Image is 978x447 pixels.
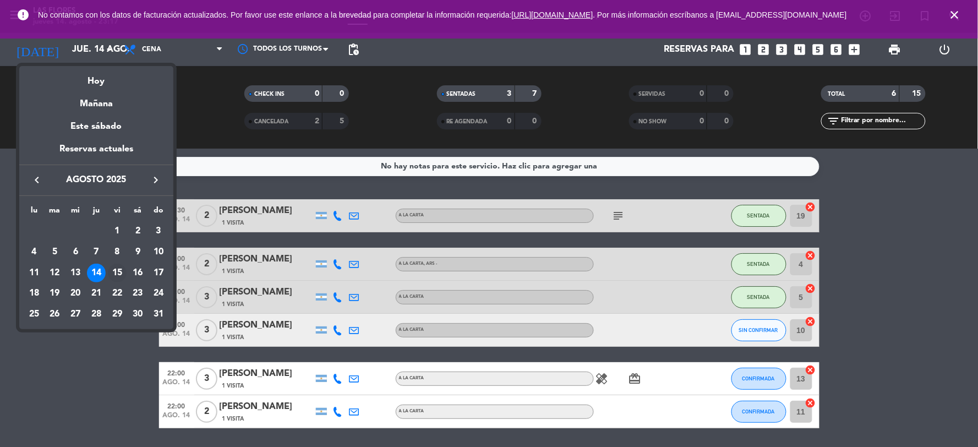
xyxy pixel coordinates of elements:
[65,263,86,284] td: 13 de agosto de 2025
[148,242,169,263] td: 10 de agosto de 2025
[128,242,149,263] td: 9 de agosto de 2025
[45,283,65,304] td: 19 de agosto de 2025
[19,89,173,111] div: Mañana
[27,173,47,187] button: keyboard_arrow_left
[107,221,128,242] td: 1 de agosto de 2025
[86,283,107,304] td: 21 de agosto de 2025
[128,304,149,325] td: 30 de agosto de 2025
[148,263,169,284] td: 17 de agosto de 2025
[148,221,169,242] td: 3 de agosto de 2025
[128,305,147,324] div: 30
[65,204,86,221] th: miércoles
[149,243,168,261] div: 10
[108,284,127,303] div: 22
[107,304,128,325] td: 29 de agosto de 2025
[86,204,107,221] th: jueves
[128,221,149,242] td: 2 de agosto de 2025
[108,243,127,261] div: 8
[66,264,85,282] div: 13
[128,222,147,241] div: 2
[149,173,162,187] i: keyboard_arrow_right
[65,242,86,263] td: 6 de agosto de 2025
[107,242,128,263] td: 8 de agosto de 2025
[128,243,147,261] div: 9
[86,263,107,284] td: 14 de agosto de 2025
[107,204,128,221] th: viernes
[46,243,64,261] div: 5
[24,304,45,325] td: 25 de agosto de 2025
[19,66,173,89] div: Hoy
[128,284,147,303] div: 23
[108,222,127,241] div: 1
[24,204,45,221] th: lunes
[148,304,169,325] td: 31 de agosto de 2025
[45,304,65,325] td: 26 de agosto de 2025
[46,305,64,324] div: 26
[108,264,127,282] div: 15
[45,263,65,284] td: 12 de agosto de 2025
[87,284,106,303] div: 21
[107,283,128,304] td: 22 de agosto de 2025
[45,204,65,221] th: martes
[25,305,43,324] div: 25
[65,283,86,304] td: 20 de agosto de 2025
[25,243,43,261] div: 4
[86,242,107,263] td: 7 de agosto de 2025
[65,304,86,325] td: 27 de agosto de 2025
[149,305,168,324] div: 31
[24,283,45,304] td: 18 de agosto de 2025
[87,264,106,282] div: 14
[25,264,43,282] div: 11
[128,264,147,282] div: 16
[149,284,168,303] div: 24
[149,222,168,241] div: 3
[87,243,106,261] div: 7
[46,284,64,303] div: 19
[30,173,43,187] i: keyboard_arrow_left
[24,221,107,242] td: AGO.
[128,283,149,304] td: 23 de agosto de 2025
[66,305,85,324] div: 27
[25,284,43,303] div: 18
[108,305,127,324] div: 29
[128,204,149,221] th: sábado
[107,263,128,284] td: 15 de agosto de 2025
[45,242,65,263] td: 5 de agosto de 2025
[19,111,173,142] div: Este sábado
[149,264,168,282] div: 17
[146,173,166,187] button: keyboard_arrow_right
[66,284,85,303] div: 20
[46,264,64,282] div: 12
[24,242,45,263] td: 4 de agosto de 2025
[47,173,146,187] span: agosto 2025
[19,142,173,165] div: Reservas actuales
[86,304,107,325] td: 28 de agosto de 2025
[24,263,45,284] td: 11 de agosto de 2025
[66,243,85,261] div: 6
[128,263,149,284] td: 16 de agosto de 2025
[148,283,169,304] td: 24 de agosto de 2025
[148,204,169,221] th: domingo
[87,305,106,324] div: 28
